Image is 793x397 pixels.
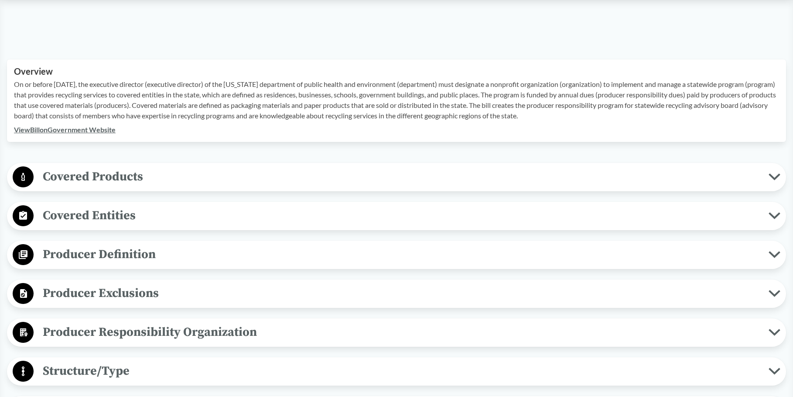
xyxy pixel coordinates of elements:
[10,321,783,344] button: Producer Responsibility Organization
[34,245,769,264] span: Producer Definition
[10,360,783,383] button: Structure/Type
[14,79,779,121] p: On or before [DATE], the executive director (executive director) of the [US_STATE] department of ...
[34,167,769,186] span: Covered Products
[14,66,779,76] h2: Overview
[34,206,769,225] span: Covered Entities
[34,322,769,342] span: Producer Responsibility Organization
[10,283,783,305] button: Producer Exclusions
[10,205,783,227] button: Covered Entities
[34,361,769,381] span: Structure/Type
[34,283,769,303] span: Producer Exclusions
[14,125,116,134] a: ViewBillonGovernment Website
[10,244,783,266] button: Producer Definition
[10,166,783,188] button: Covered Products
